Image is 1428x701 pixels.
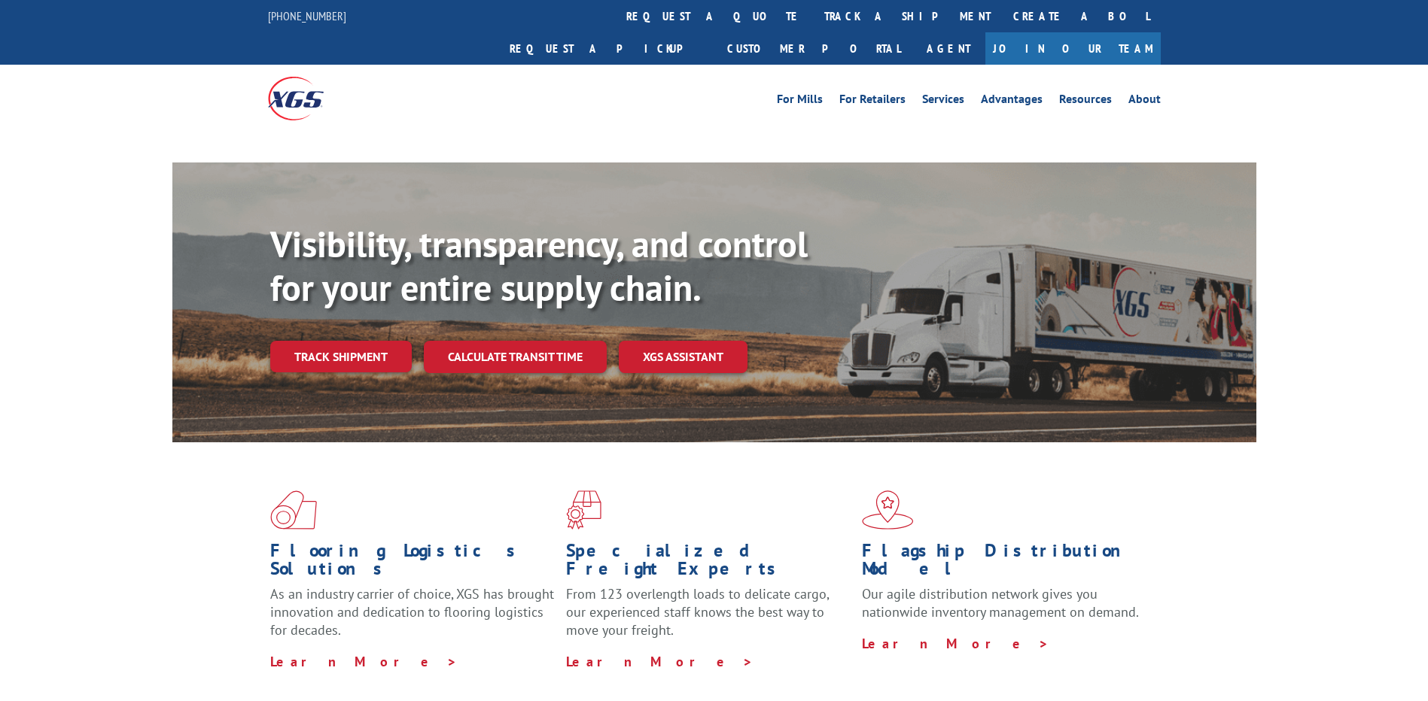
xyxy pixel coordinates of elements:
[862,490,914,530] img: xgs-icon-flagship-distribution-model-red
[566,490,601,530] img: xgs-icon-focused-on-flooring-red
[862,542,1146,585] h1: Flagship Distribution Model
[1059,93,1112,110] a: Resources
[270,542,555,585] h1: Flooring Logistics Solutions
[862,635,1049,652] a: Learn More >
[270,585,554,639] span: As an industry carrier of choice, XGS has brought innovation and dedication to flooring logistics...
[922,93,964,110] a: Services
[862,585,1139,621] span: Our agile distribution network gives you nationwide inventory management on demand.
[1128,93,1161,110] a: About
[270,341,412,372] a: Track shipment
[777,93,823,110] a: For Mills
[566,585,851,652] p: From 123 overlength loads to delicate cargo, our experienced staff knows the best way to move you...
[566,542,851,585] h1: Specialized Freight Experts
[270,653,458,670] a: Learn More >
[424,341,607,373] a: Calculate transit time
[716,32,912,65] a: Customer Portal
[981,93,1043,110] a: Advantages
[985,32,1161,65] a: Join Our Team
[270,490,317,530] img: xgs-icon-total-supply-chain-intelligence-red
[619,341,747,373] a: XGS ASSISTANT
[839,93,906,110] a: For Retailers
[498,32,716,65] a: Request a pickup
[268,8,346,23] a: [PHONE_NUMBER]
[912,32,985,65] a: Agent
[270,220,808,311] b: Visibility, transparency, and control for your entire supply chain.
[566,653,754,670] a: Learn More >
